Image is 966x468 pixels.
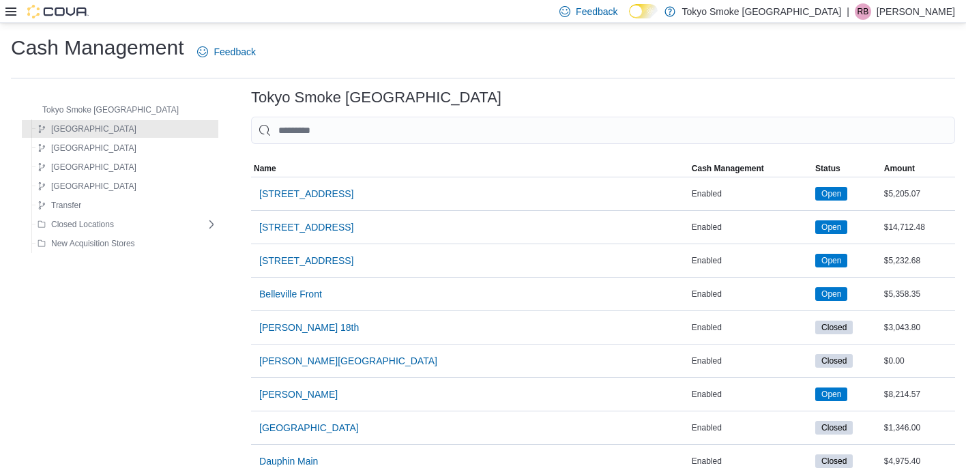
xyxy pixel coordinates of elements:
div: $8,214.57 [881,386,955,403]
button: [PERSON_NAME] 18th [254,314,364,341]
a: Feedback [192,38,261,65]
span: [GEOGRAPHIC_DATA] [51,143,136,153]
span: Transfer [51,200,81,211]
span: Closed [815,421,853,435]
div: $0.00 [881,353,955,369]
div: Enabled [689,286,813,302]
span: Closed Locations [51,219,114,230]
div: Enabled [689,319,813,336]
div: Enabled [689,420,813,436]
span: Amount [884,163,915,174]
span: Tokyo Smoke [GEOGRAPHIC_DATA] [42,104,179,115]
div: $5,232.68 [881,252,955,269]
span: Open [815,287,847,301]
div: $14,712.48 [881,219,955,235]
button: [STREET_ADDRESS] [254,180,359,207]
span: Closed [821,455,847,467]
div: Randi Branston [855,3,871,20]
span: Open [821,254,841,267]
span: Open [821,388,841,400]
h1: Cash Management [11,34,184,61]
button: Tokyo Smoke [GEOGRAPHIC_DATA] [23,102,184,118]
div: Enabled [689,219,813,235]
span: [STREET_ADDRESS] [259,187,353,201]
span: [STREET_ADDRESS] [259,254,353,267]
span: [PERSON_NAME] 18th [259,321,359,334]
div: Enabled [689,353,813,369]
div: $3,043.80 [881,319,955,336]
span: Cash Management [692,163,764,174]
span: [GEOGRAPHIC_DATA] [51,162,136,173]
div: Enabled [689,252,813,269]
span: Open [821,288,841,300]
span: Closed [821,321,847,334]
div: $5,205.07 [881,186,955,202]
span: Open [815,254,847,267]
span: Closed [821,422,847,434]
button: New Acquisition Stores [32,235,141,252]
span: Feedback [576,5,617,18]
span: [GEOGRAPHIC_DATA] [51,123,136,134]
button: Belleville Front [254,280,327,308]
span: Belleville Front [259,287,322,301]
h3: Tokyo Smoke [GEOGRAPHIC_DATA] [251,89,501,106]
span: Closed [815,454,853,468]
button: Transfer [32,197,87,214]
span: Status [815,163,840,174]
div: $1,346.00 [881,420,955,436]
button: [PERSON_NAME] [254,381,343,408]
input: This is a search bar. As you type, the results lower in the page will automatically filter. [251,117,955,144]
span: Feedback [214,45,255,59]
span: Name [254,163,276,174]
div: Enabled [689,386,813,403]
button: Status [813,160,881,177]
button: [GEOGRAPHIC_DATA] [254,414,364,441]
span: [STREET_ADDRESS] [259,220,353,234]
input: Dark Mode [629,4,658,18]
span: Open [815,187,847,201]
button: [GEOGRAPHIC_DATA] [32,140,142,156]
span: Open [815,387,847,401]
button: [GEOGRAPHIC_DATA] [32,121,142,137]
button: Closed Locations [32,216,119,233]
div: Enabled [689,186,813,202]
button: [GEOGRAPHIC_DATA] [32,159,142,175]
span: New Acquisition Stores [51,238,135,249]
button: [STREET_ADDRESS] [254,247,359,274]
span: [GEOGRAPHIC_DATA] [259,421,359,435]
button: Amount [881,160,955,177]
button: Cash Management [689,160,813,177]
button: [GEOGRAPHIC_DATA] [32,178,142,194]
span: Closed [815,321,853,334]
span: Open [815,220,847,234]
span: Dark Mode [629,18,630,19]
button: Name [251,160,689,177]
p: | [847,3,849,20]
span: [PERSON_NAME][GEOGRAPHIC_DATA] [259,354,437,368]
img: Cova [27,5,89,18]
span: Open [821,188,841,200]
span: Closed [815,354,853,368]
span: [PERSON_NAME] [259,387,338,401]
p: Tokyo Smoke [GEOGRAPHIC_DATA] [682,3,842,20]
p: [PERSON_NAME] [877,3,955,20]
span: Closed [821,355,847,367]
span: Dauphin Main [259,454,318,468]
span: Open [821,221,841,233]
button: [STREET_ADDRESS] [254,214,359,241]
span: [GEOGRAPHIC_DATA] [51,181,136,192]
div: $5,358.35 [881,286,955,302]
button: [PERSON_NAME][GEOGRAPHIC_DATA] [254,347,443,375]
span: RB [858,3,869,20]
